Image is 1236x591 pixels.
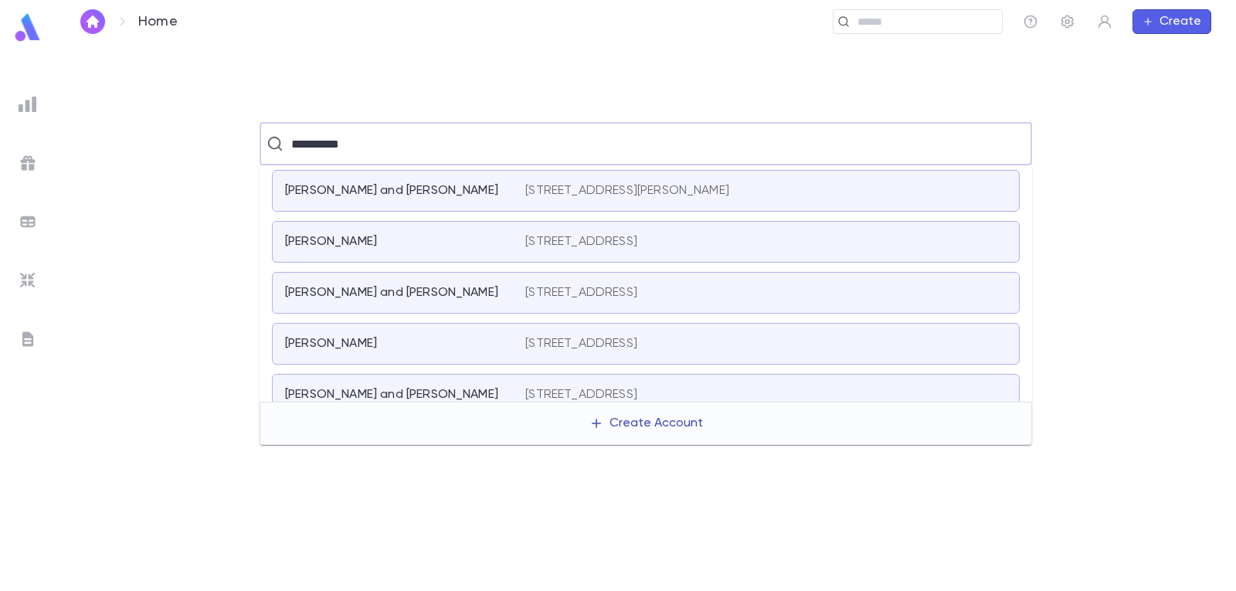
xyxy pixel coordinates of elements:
[83,15,102,28] img: home_white.a664292cf8c1dea59945f0da9f25487c.svg
[285,387,498,402] p: [PERSON_NAME] and [PERSON_NAME]
[285,285,498,301] p: [PERSON_NAME] and [PERSON_NAME]
[525,336,637,352] p: [STREET_ADDRESS]
[19,95,37,114] img: reports_grey.c525e4749d1bce6a11f5fe2a8de1b229.svg
[577,409,715,438] button: Create Account
[285,234,377,250] p: [PERSON_NAME]
[12,12,43,42] img: logo
[285,183,498,199] p: [PERSON_NAME] and [PERSON_NAME]
[19,212,37,231] img: batches_grey.339ca447c9d9533ef1741baa751efc33.svg
[138,13,178,30] p: Home
[285,336,377,352] p: [PERSON_NAME]
[525,183,729,199] p: [STREET_ADDRESS][PERSON_NAME]
[19,271,37,290] img: imports_grey.530a8a0e642e233f2baf0ef88e8c9fcb.svg
[525,234,637,250] p: [STREET_ADDRESS]
[1132,9,1211,34] button: Create
[19,154,37,172] img: campaigns_grey.99e729a5f7ee94e3726e6486bddda8f1.svg
[19,330,37,348] img: letters_grey.7941b92b52307dd3b8a917253454ce1c.svg
[525,285,637,301] p: [STREET_ADDRESS]
[525,387,637,402] p: [STREET_ADDRESS]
